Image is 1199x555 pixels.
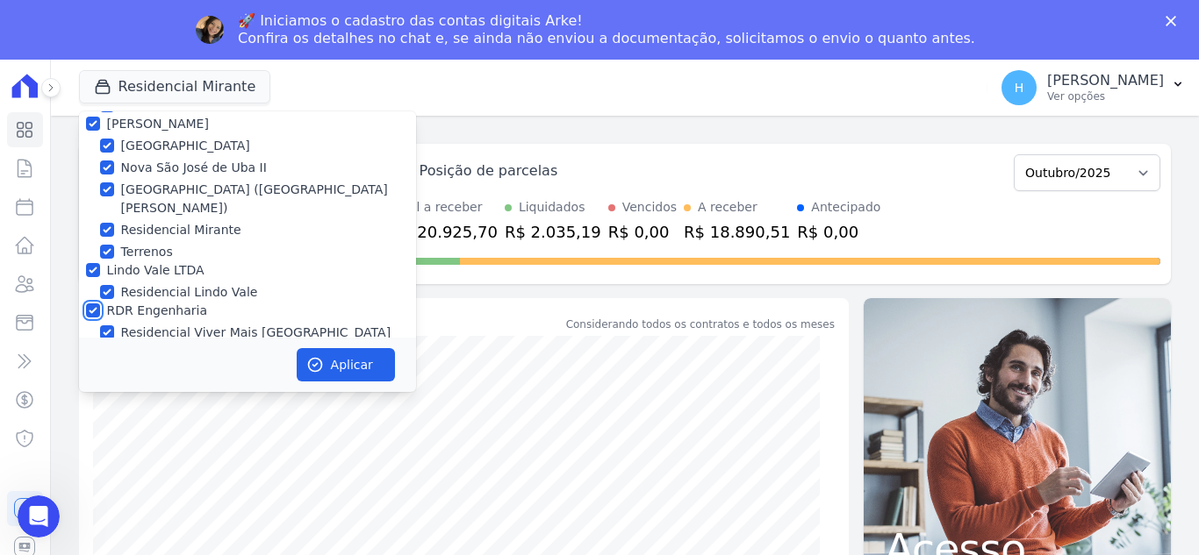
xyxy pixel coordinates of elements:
button: Aplicar [297,348,395,381]
div: Vencidos [622,198,677,217]
label: Lindo Vale LTDA [107,263,205,277]
p: [PERSON_NAME] [1047,72,1164,89]
label: [GEOGRAPHIC_DATA] [121,137,250,155]
label: Nova São José de Uba II [121,159,267,177]
div: R$ 18.890,51 [684,220,790,244]
div: Posição de parcelas [420,160,558,181]
div: A receber [698,198,757,217]
label: RDR Engenharia [107,303,207,317]
div: R$ 0,00 [608,220,677,244]
div: Total a receber [391,198,498,217]
div: R$ 0,00 [797,220,880,244]
span: H [1015,82,1024,94]
button: Residencial Mirante [79,70,271,103]
label: [PERSON_NAME] [107,117,209,131]
label: Residencial Mirante [121,221,241,239]
button: H [PERSON_NAME] Ver opções [987,63,1199,112]
iframe: Intercom live chat [18,495,60,537]
div: R$ 20.925,70 [391,220,498,244]
div: 🚀 Iniciamos o cadastro das contas digitais Arke! Confira os detalhes no chat e, se ainda não envi... [238,12,975,47]
div: Liquidados [519,198,585,217]
label: [GEOGRAPHIC_DATA] ([GEOGRAPHIC_DATA][PERSON_NAME]) [121,181,416,217]
img: Profile image for Adriane [196,16,224,44]
label: Terrenos [121,243,173,261]
div: Fechar [1166,16,1183,26]
p: Ver opções [1047,89,1164,103]
label: Residencial Lindo Vale [121,283,258,302]
div: Considerando todos os contratos e todos os meses [566,317,835,332]
label: Residencial Viver Mais [GEOGRAPHIC_DATA] [121,324,391,342]
div: R$ 2.035,19 [505,220,601,244]
div: Antecipado [811,198,880,217]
